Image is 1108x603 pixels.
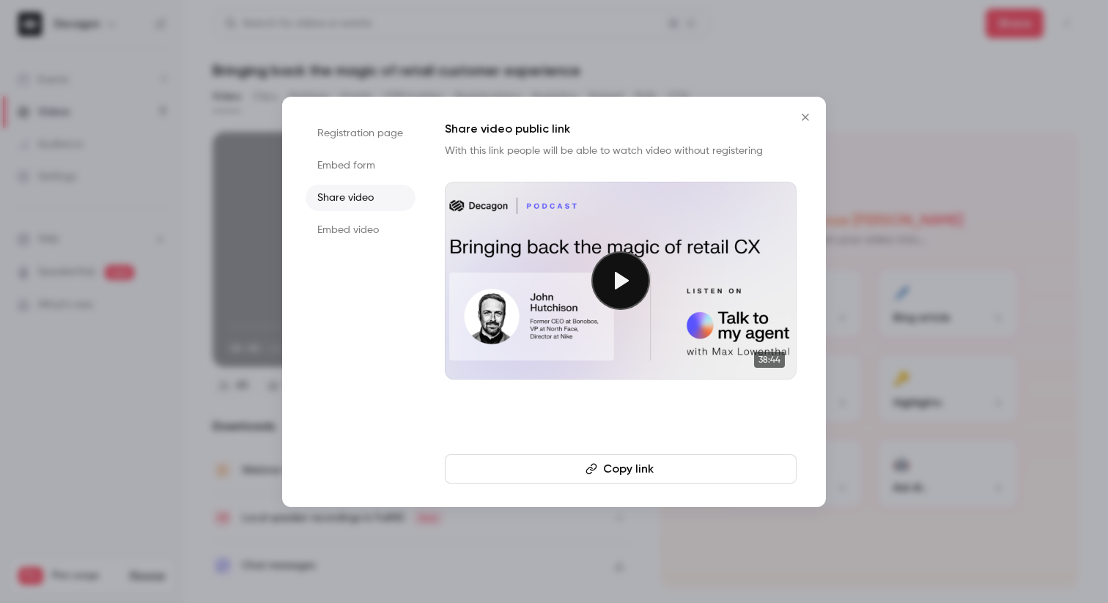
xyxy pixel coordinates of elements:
[445,182,797,380] a: 38:44
[445,144,797,158] p: With this link people will be able to watch video without registering
[306,120,415,147] li: Registration page
[306,185,415,211] li: Share video
[306,217,415,243] li: Embed video
[791,103,820,132] button: Close
[754,352,785,368] span: 38:44
[445,454,797,484] button: Copy link
[306,152,415,179] li: Embed form
[445,120,797,138] h1: Share video public link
